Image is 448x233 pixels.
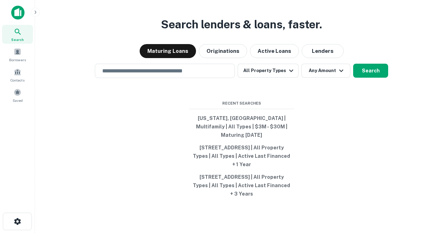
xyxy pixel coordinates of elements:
[189,141,294,171] button: [STREET_ADDRESS] | All Property Types | All Types | Active Last Financed + 1 Year
[140,44,196,58] button: Maturing Loans
[250,44,299,58] button: Active Loans
[11,37,24,42] span: Search
[11,6,24,20] img: capitalize-icon.png
[189,100,294,106] span: Recent Searches
[353,64,388,78] button: Search
[189,171,294,200] button: [STREET_ADDRESS] | All Property Types | All Types | Active Last Financed + 3 Years
[13,98,23,103] span: Saved
[2,86,33,105] a: Saved
[301,64,350,78] button: Any Amount
[238,64,299,78] button: All Property Types
[10,77,24,83] span: Contacts
[2,45,33,64] a: Borrowers
[9,57,26,63] span: Borrowers
[199,44,247,58] button: Originations
[302,44,344,58] button: Lenders
[189,112,294,141] button: [US_STATE], [GEOGRAPHIC_DATA] | Multifamily | All Types | $3M - $30M | Maturing [DATE]
[2,25,33,44] a: Search
[161,16,322,33] h3: Search lenders & loans, faster.
[413,177,448,211] iframe: Chat Widget
[2,65,33,84] a: Contacts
